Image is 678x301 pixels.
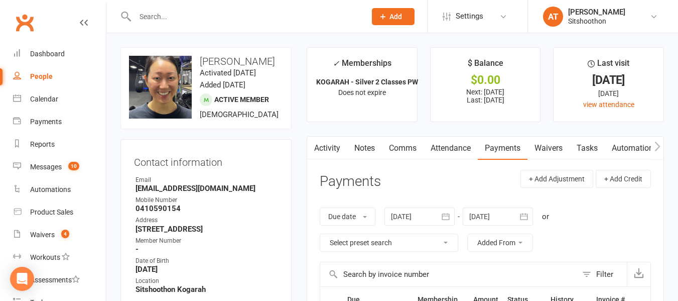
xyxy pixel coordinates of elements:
[200,68,256,77] time: Activated [DATE]
[333,57,391,75] div: Memberships
[30,72,53,80] div: People
[129,56,283,67] h3: [PERSON_NAME]
[568,17,625,26] div: Sitshoothon
[527,137,570,160] a: Waivers
[135,265,278,274] strong: [DATE]
[135,225,278,234] strong: [STREET_ADDRESS]
[12,10,37,35] a: Clubworx
[30,231,55,239] div: Waivers
[10,267,34,291] div: Open Intercom Messenger
[135,256,278,266] div: Date of Birth
[135,245,278,254] strong: -
[542,211,549,223] div: or
[320,262,577,286] input: Search by invoice number
[543,7,563,27] div: AT
[468,57,503,75] div: $ Balance
[424,137,478,160] a: Attendance
[200,80,245,89] time: Added [DATE]
[478,137,527,160] a: Payments
[568,8,625,17] div: [PERSON_NAME]
[347,137,382,160] a: Notes
[320,208,375,226] button: Due date
[13,224,106,246] a: Waivers 4
[30,50,65,58] div: Dashboard
[30,163,62,171] div: Messages
[13,65,106,88] a: People
[135,236,278,246] div: Member Number
[588,57,629,75] div: Last visit
[30,208,73,216] div: Product Sales
[132,10,359,24] input: Search...
[583,101,634,109] a: view attendance
[135,184,278,193] strong: [EMAIL_ADDRESS][DOMAIN_NAME]
[596,268,613,280] div: Filter
[13,201,106,224] a: Product Sales
[135,216,278,225] div: Address
[30,276,80,284] div: Assessments
[316,78,418,86] strong: KOGARAH - Silver 2 Classes PW
[30,118,62,126] div: Payments
[135,204,278,213] strong: 0410590154
[440,88,531,104] p: Next: [DATE] Last: [DATE]
[596,170,651,188] button: + Add Credit
[563,88,654,99] div: [DATE]
[333,59,339,68] i: ✓
[135,175,278,185] div: Email
[30,253,60,261] div: Workouts
[13,88,106,111] a: Calendar
[389,13,402,21] span: Add
[456,5,483,28] span: Settings
[13,156,106,178] a: Messages 10
[61,230,69,238] span: 4
[338,88,386,96] span: Does not expire
[320,174,381,189] h3: Payments
[307,137,347,160] a: Activity
[13,246,106,269] a: Workouts
[13,269,106,291] a: Assessments
[13,111,106,133] a: Payments
[570,137,605,160] a: Tasks
[577,262,627,286] button: Filter
[200,110,279,119] span: [DEMOGRAPHIC_DATA]
[214,95,269,104] span: Active member
[129,56,192,119] img: image1736204449.png
[30,140,55,148] div: Reports
[440,75,531,85] div: $0.00
[30,95,58,103] div: Calendar
[135,285,278,294] strong: Sitshoothon Kogarah
[382,137,424,160] a: Comms
[13,43,106,65] a: Dashboard
[605,137,664,160] a: Automations
[13,178,106,201] a: Automations
[68,162,79,170] span: 10
[467,234,533,252] button: Added From
[520,170,593,188] button: + Add Adjustment
[372,8,415,25] button: Add
[134,153,278,168] h3: Contact information
[563,75,654,85] div: [DATE]
[135,276,278,286] div: Location
[30,185,71,193] div: Automations
[135,195,278,205] div: Mobile Number
[13,133,106,156] a: Reports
